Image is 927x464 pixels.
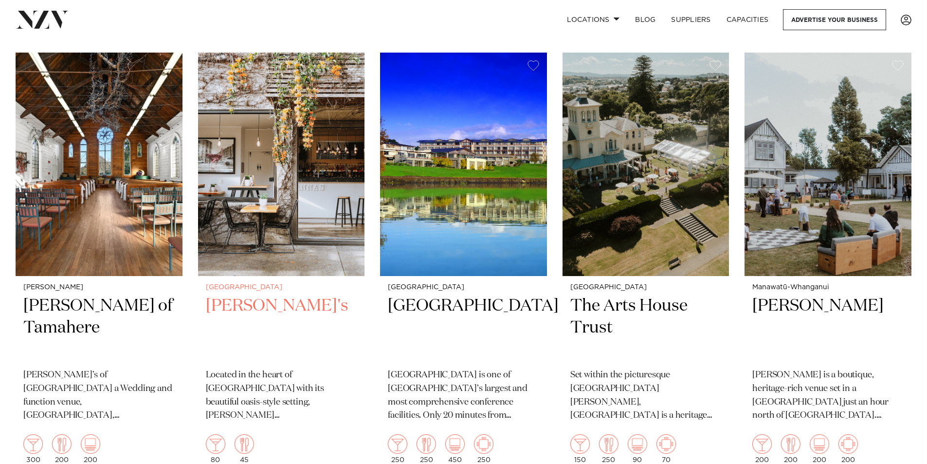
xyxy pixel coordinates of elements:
img: dining.png [781,434,800,454]
p: [GEOGRAPHIC_DATA] is one of [GEOGRAPHIC_DATA]’s largest and most comprehensive conference facilit... [388,369,539,423]
img: cocktail.png [570,434,590,454]
small: [GEOGRAPHIC_DATA] [206,284,357,291]
h2: The Arts House Trust [570,295,722,361]
img: cocktail.png [23,434,43,454]
a: BLOG [627,9,663,30]
div: 70 [656,434,676,464]
div: 250 [474,434,493,464]
img: meeting.png [656,434,676,454]
img: dining.png [417,434,436,454]
img: cocktail.png [388,434,407,454]
img: cocktail.png [206,434,225,454]
p: [PERSON_NAME] is a boutique, heritage-rich venue set in a [GEOGRAPHIC_DATA] just an hour north of... [752,369,904,423]
div: 450 [445,434,465,464]
img: dining.png [235,434,254,454]
div: 200 [838,434,858,464]
h2: [PERSON_NAME] [752,295,904,361]
div: 250 [388,434,407,464]
h2: [PERSON_NAME] of Tamahere [23,295,175,361]
div: 250 [599,434,618,464]
small: [GEOGRAPHIC_DATA] [570,284,722,291]
h2: [PERSON_NAME]'s [206,295,357,361]
div: 80 [206,434,225,464]
img: theatre.png [628,434,647,454]
div: 45 [235,434,254,464]
p: Set within the picturesque [GEOGRAPHIC_DATA][PERSON_NAME], [GEOGRAPHIC_DATA] is a heritage venue ... [570,369,722,423]
p: [PERSON_NAME]’s of [GEOGRAPHIC_DATA] a Wedding and function venue, [GEOGRAPHIC_DATA], [GEOGRAPHIC... [23,369,175,423]
img: meeting.png [474,434,493,454]
div: 300 [23,434,43,464]
img: cocktail.png [752,434,772,454]
div: 200 [752,434,772,464]
div: 90 [628,434,647,464]
img: meeting.png [838,434,858,454]
div: 150 [570,434,590,464]
small: [PERSON_NAME] [23,284,175,291]
a: Capacities [719,9,777,30]
img: nzv-logo.png [16,11,69,28]
h2: [GEOGRAPHIC_DATA] [388,295,539,361]
div: 200 [52,434,72,464]
div: 200 [781,434,800,464]
img: theatre.png [445,434,465,454]
img: dining.png [599,434,618,454]
a: SUPPLIERS [663,9,718,30]
p: Located in the heart of [GEOGRAPHIC_DATA] with its beautiful oasis-style setting, [PERSON_NAME][G... [206,369,357,423]
small: [GEOGRAPHIC_DATA] [388,284,539,291]
img: dining.png [52,434,72,454]
div: 200 [81,434,100,464]
a: Locations [559,9,627,30]
div: 250 [417,434,436,464]
a: Advertise your business [783,9,886,30]
img: theatre.png [81,434,100,454]
img: theatre.png [810,434,829,454]
small: Manawatū-Whanganui [752,284,904,291]
div: 200 [810,434,829,464]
